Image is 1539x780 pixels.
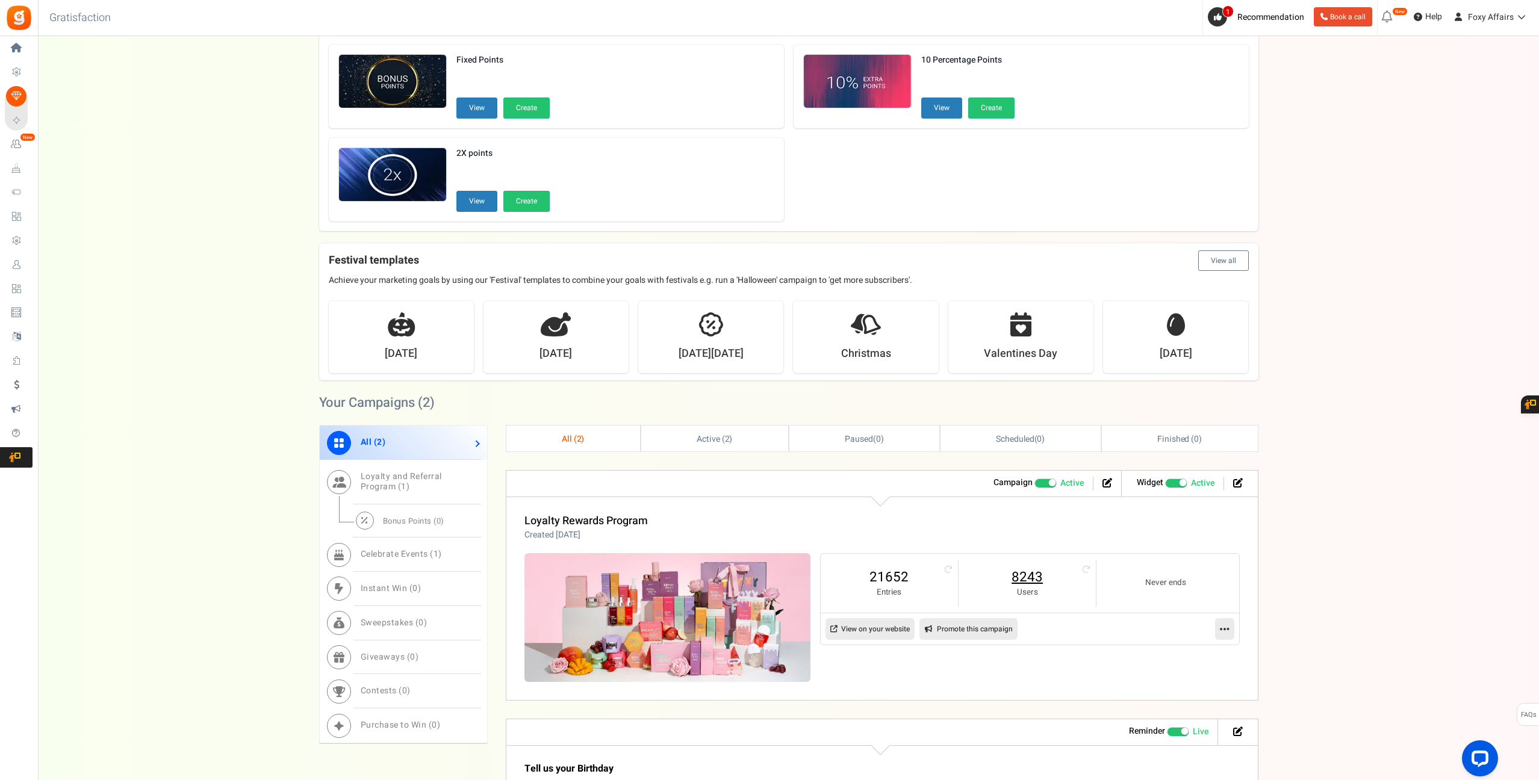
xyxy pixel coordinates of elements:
[725,433,730,445] span: 2
[1191,477,1214,489] span: Active
[921,97,962,119] button: View
[401,480,406,493] span: 1
[423,393,430,412] span: 2
[412,582,418,595] span: 0
[361,719,441,731] span: Purchase to Win ( )
[319,397,435,409] h2: Your Campaigns ( )
[418,616,424,629] span: 0
[1157,433,1202,445] span: Finished ( )
[1193,726,1208,738] span: Live
[825,618,915,640] a: View on your website
[361,548,442,560] span: Celebrate Events ( )
[1194,433,1199,445] span: 0
[971,568,1084,587] a: 8243
[1060,477,1084,489] span: Active
[361,436,386,448] span: All ( )
[1108,577,1222,589] small: Never ends
[1520,704,1537,726] span: FAQs
[361,470,442,493] span: Loyalty and Referral Program ( )
[971,587,1084,598] small: Users
[20,133,36,141] em: New
[1208,7,1309,26] a: 1 Recommendation
[1128,477,1224,491] li: Widget activated
[1222,5,1234,17] span: 1
[361,616,427,629] span: Sweepstakes ( )
[329,274,1249,286] p: Achieve your marketing goals by using our 'Festival' templates to combine your goals with festiva...
[36,6,124,30] h3: Gratisfaction
[1129,725,1165,737] strong: Reminder
[845,433,873,445] span: Paused
[993,476,1033,489] strong: Campaign
[876,433,881,445] span: 0
[1468,11,1514,23] span: Foxy Affairs
[845,433,884,445] span: ( )
[5,134,33,155] a: New
[919,618,1018,640] a: Promote this campaign
[456,147,550,159] strong: 2X points
[456,54,550,66] strong: Fixed Points
[1392,7,1408,16] em: New
[1137,476,1163,489] strong: Widget
[361,651,419,663] span: Giveaways ( )
[996,433,1045,445] span: ( )
[402,684,408,697] span: 0
[361,684,411,697] span: Contests ( )
[1037,433,1042,445] span: 0
[1160,346,1192,362] strong: [DATE]
[984,346,1057,362] strong: Valentines Day
[833,568,946,587] a: 21652
[524,513,648,529] a: Loyalty Rewards Program
[996,433,1034,445] span: Scheduled
[410,651,415,663] span: 0
[697,433,733,445] span: Active ( )
[968,97,1015,119] button: Create
[833,587,946,598] small: Entries
[524,764,1096,775] h3: Tell us your Birthday
[1422,11,1442,23] span: Help
[5,4,33,31] img: Gratisfaction
[1314,7,1372,26] a: Book a call
[339,148,446,202] img: Recommended Campaigns
[329,250,1249,271] h4: Festival templates
[377,436,382,448] span: 2
[679,346,744,362] strong: [DATE][DATE]
[432,719,437,731] span: 0
[503,191,550,212] button: Create
[385,346,417,362] strong: [DATE]
[524,529,648,541] p: Created [DATE]
[1237,11,1304,23] span: Recommendation
[339,55,446,109] img: Recommended Campaigns
[1198,250,1249,271] button: View all
[456,97,497,119] button: View
[804,55,911,109] img: Recommended Campaigns
[1409,7,1447,26] a: Help
[921,54,1015,66] strong: 10 Percentage Points
[841,346,891,362] strong: Christmas
[434,548,439,560] span: 1
[503,97,550,119] button: Create
[562,433,585,445] span: All ( )
[577,433,582,445] span: 2
[539,346,572,362] strong: [DATE]
[456,191,497,212] button: View
[383,515,444,527] span: Bonus Points ( )
[361,582,421,595] span: Instant Win ( )
[437,515,441,527] span: 0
